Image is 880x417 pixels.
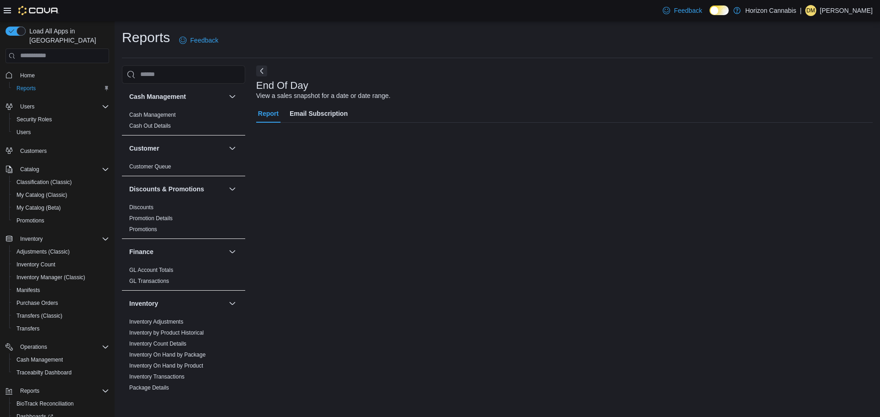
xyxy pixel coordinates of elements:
[16,191,67,199] span: My Catalog (Classic)
[16,341,51,352] button: Operations
[13,285,109,296] span: Manifests
[129,226,157,233] a: Promotions
[13,323,43,334] a: Transfers
[13,127,109,138] span: Users
[227,91,238,102] button: Cash Management
[9,366,113,379] button: Traceabilty Dashboard
[16,101,38,112] button: Users
[129,395,169,402] a: Package History
[16,385,109,396] span: Reports
[129,111,176,119] span: Cash Management
[16,101,109,112] span: Users
[820,5,873,16] p: [PERSON_NAME]
[16,369,71,376] span: Traceabilty Dashboard
[16,70,109,81] span: Home
[129,163,171,170] span: Customer Queue
[129,144,225,153] button: Customer
[129,215,173,222] a: Promotion Details
[20,103,34,110] span: Users
[13,215,48,226] a: Promotions
[13,83,39,94] a: Reports
[122,265,245,290] div: Finance
[20,235,43,243] span: Inventory
[13,190,71,200] a: My Catalog (Classic)
[129,319,183,325] a: Inventory Adjustments
[20,387,39,395] span: Reports
[2,100,113,113] button: Users
[227,298,238,309] button: Inventory
[129,363,203,369] a: Inventory On Hand by Product
[190,36,218,45] span: Feedback
[9,271,113,284] button: Inventory Manager (Classic)
[122,161,245,176] div: Customer
[9,397,113,410] button: BioTrack Reconciliation
[9,201,113,214] button: My Catalog (Beta)
[129,144,159,153] h3: Customer
[16,164,43,175] button: Catalog
[13,114,109,125] span: Security Roles
[129,184,225,194] button: Discounts & Promotions
[16,179,72,186] span: Classification (Classic)
[129,395,169,402] span: Package History
[13,259,109,270] span: Inventory Count
[13,272,89,283] a: Inventory Manager (Classic)
[13,398,109,409] span: BioTrack Reconciliation
[129,122,171,130] span: Cash Out Details
[256,80,308,91] h3: End Of Day
[258,104,279,123] span: Report
[13,190,109,200] span: My Catalog (Classic)
[9,176,113,189] button: Classification (Classic)
[2,144,113,157] button: Customers
[20,147,47,155] span: Customers
[16,274,85,281] span: Inventory Manager (Classic)
[129,374,185,380] a: Inventory Transactions
[745,5,796,16] p: Horizon Cannabis
[13,285,44,296] a: Manifests
[9,245,113,258] button: Adjustments (Classic)
[16,385,43,396] button: Reports
[2,233,113,245] button: Inventory
[227,246,238,257] button: Finance
[16,233,109,244] span: Inventory
[16,164,109,175] span: Catalog
[16,261,55,268] span: Inventory Count
[13,398,77,409] a: BioTrack Reconciliation
[16,116,52,123] span: Security Roles
[13,246,109,257] span: Adjustments (Classic)
[13,323,109,334] span: Transfers
[9,189,113,201] button: My Catalog (Classic)
[227,184,238,195] button: Discounts & Promotions
[256,91,390,101] div: View a sales snapshot for a date or date range.
[16,400,74,407] span: BioTrack Reconciliation
[9,258,113,271] button: Inventory Count
[9,214,113,227] button: Promotions
[129,204,154,211] a: Discounts
[16,312,62,320] span: Transfers (Classic)
[709,5,729,15] input: Dark Mode
[9,322,113,335] button: Transfers
[2,163,113,176] button: Catalog
[129,385,169,391] a: Package Details
[9,284,113,297] button: Manifests
[16,145,109,157] span: Customers
[13,310,109,321] span: Transfers (Classic)
[9,297,113,309] button: Purchase Orders
[16,217,44,224] span: Promotions
[129,163,171,170] a: Customer Queue
[129,373,185,380] span: Inventory Transactions
[129,341,187,347] a: Inventory Count Details
[13,246,73,257] a: Adjustments (Classic)
[13,354,66,365] a: Cash Management
[13,310,66,321] a: Transfers (Classic)
[129,384,169,391] span: Package Details
[129,92,225,101] button: Cash Management
[2,341,113,353] button: Operations
[129,247,154,256] h3: Finance
[13,177,109,188] span: Classification (Classic)
[129,351,206,358] span: Inventory On Hand by Package
[20,166,39,173] span: Catalog
[16,341,109,352] span: Operations
[13,83,109,94] span: Reports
